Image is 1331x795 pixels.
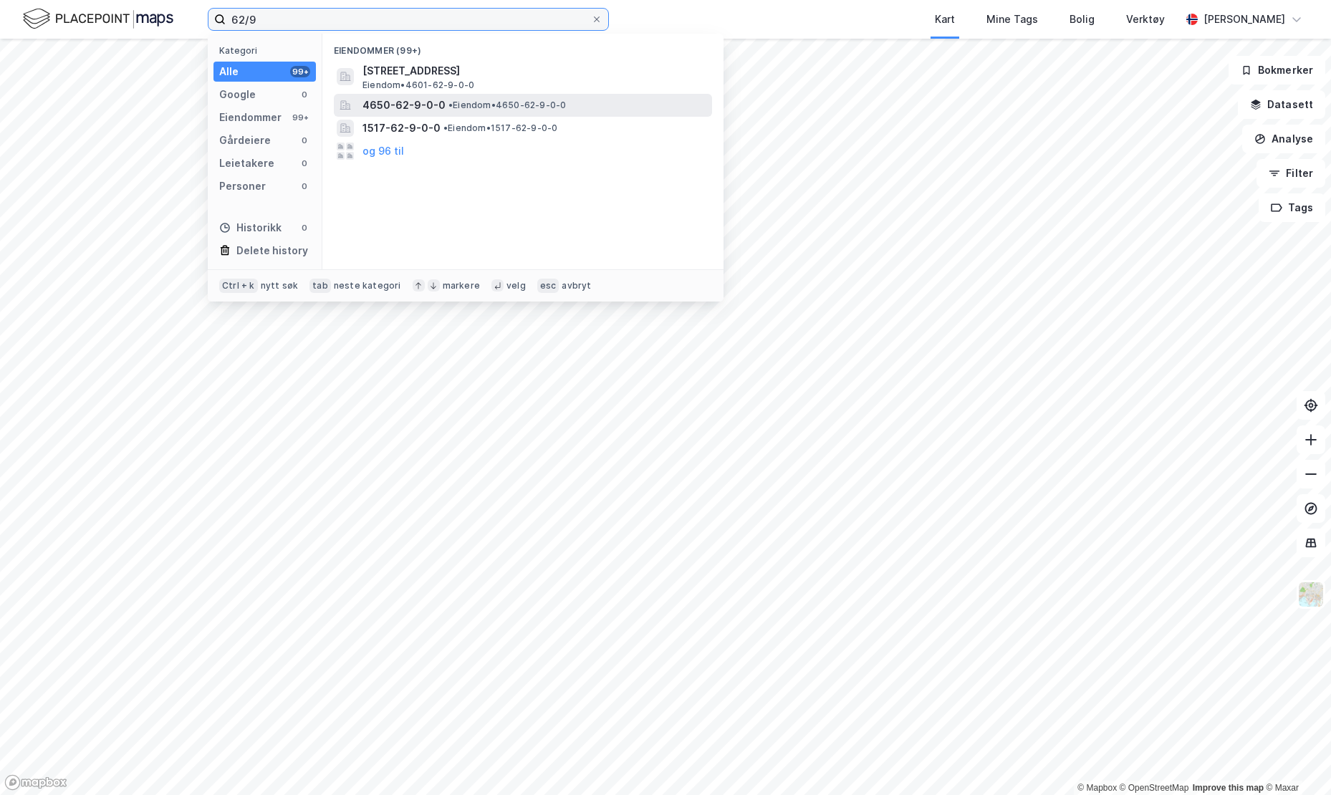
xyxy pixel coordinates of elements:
[448,100,453,110] span: •
[935,11,955,28] div: Kart
[1193,783,1264,793] a: Improve this map
[1259,193,1325,222] button: Tags
[506,280,526,291] div: velg
[1297,581,1325,608] img: Z
[1077,783,1117,793] a: Mapbox
[236,242,308,259] div: Delete history
[1238,90,1325,119] button: Datasett
[219,109,282,126] div: Eiendommer
[219,63,239,80] div: Alle
[299,89,310,100] div: 0
[309,279,331,293] div: tab
[1259,726,1331,795] iframe: Chat Widget
[219,279,258,293] div: Ctrl + k
[562,280,591,291] div: avbryt
[299,222,310,233] div: 0
[299,180,310,192] div: 0
[448,100,566,111] span: Eiendom • 4650-62-9-0-0
[1203,11,1285,28] div: [PERSON_NAME]
[537,279,559,293] div: esc
[362,62,706,79] span: [STREET_ADDRESS]
[1070,11,1095,28] div: Bolig
[290,112,310,123] div: 99+
[362,120,441,137] span: 1517-62-9-0-0
[1256,159,1325,188] button: Filter
[290,66,310,77] div: 99+
[219,219,282,236] div: Historikk
[443,122,557,134] span: Eiendom • 1517-62-9-0-0
[219,178,266,195] div: Personer
[334,280,401,291] div: neste kategori
[261,280,299,291] div: nytt søk
[1126,11,1165,28] div: Verktøy
[362,79,474,91] span: Eiendom • 4601-62-9-0-0
[362,97,446,114] span: 4650-62-9-0-0
[219,86,256,103] div: Google
[1229,56,1325,85] button: Bokmerker
[1120,783,1189,793] a: OpenStreetMap
[443,122,448,133] span: •
[322,34,724,59] div: Eiendommer (99+)
[1242,125,1325,153] button: Analyse
[362,143,404,160] button: og 96 til
[299,135,310,146] div: 0
[226,9,591,30] input: Søk på adresse, matrikkel, gårdeiere, leietakere eller personer
[23,6,173,32] img: logo.f888ab2527a4732fd821a326f86c7f29.svg
[4,774,67,791] a: Mapbox homepage
[219,132,271,149] div: Gårdeiere
[219,45,316,56] div: Kategori
[299,158,310,169] div: 0
[1259,726,1331,795] div: Kontrollprogram for chat
[986,11,1038,28] div: Mine Tags
[219,155,274,172] div: Leietakere
[443,280,480,291] div: markere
